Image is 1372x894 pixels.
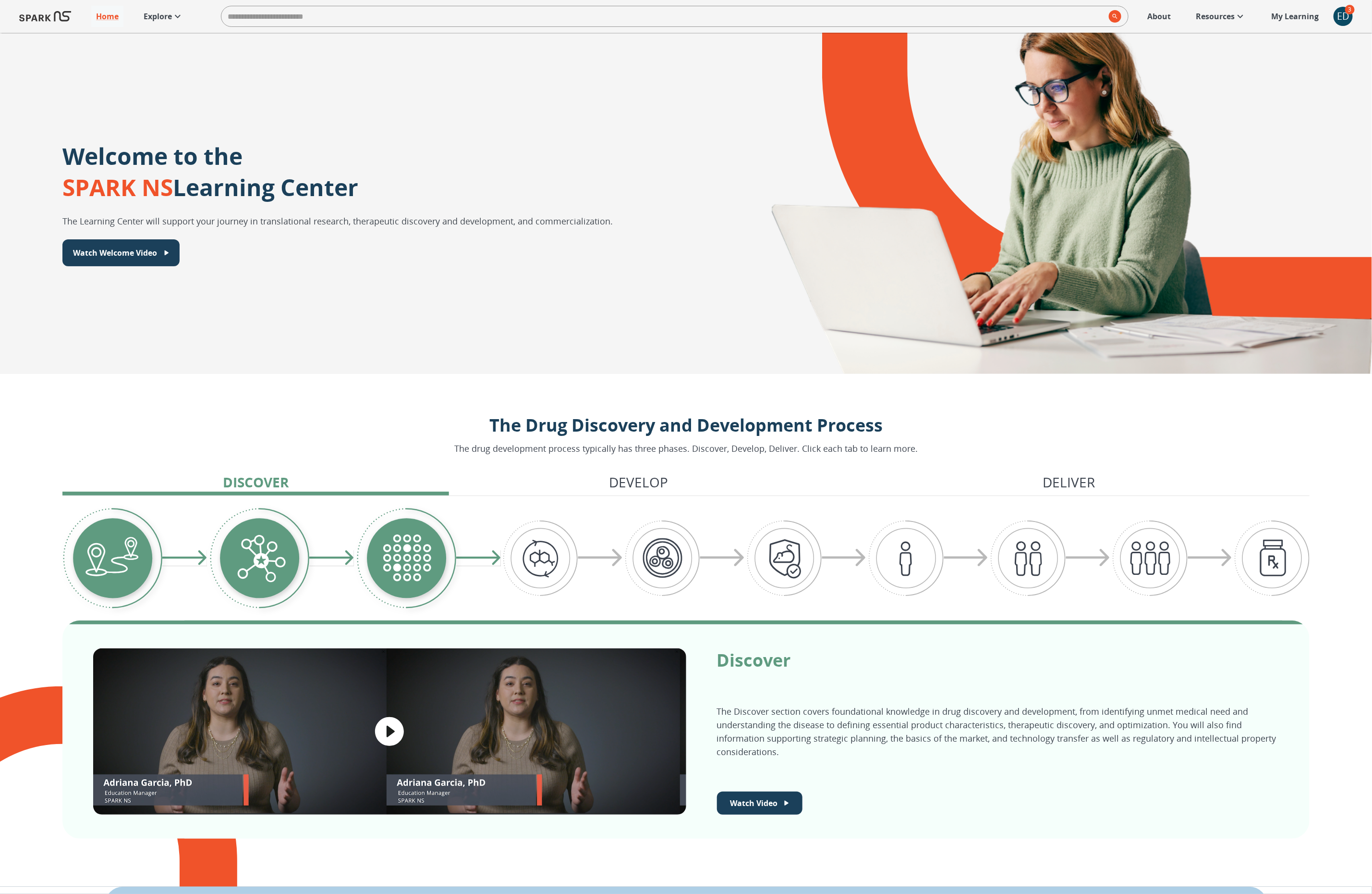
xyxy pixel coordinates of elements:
[717,792,802,815] button: Watch Welcome Video
[162,550,207,566] img: arrow-right
[1191,6,1251,27] a: Resources
[1043,472,1095,492] p: Deliver
[1266,6,1324,27] a: My Learning
[62,140,358,203] p: Welcome to the Learning Center
[139,6,188,27] a: Explore
[1147,11,1171,22] p: About
[62,214,613,228] p: The Learning Center will support your journey in translational research, therapeutic discovery an...
[62,508,1310,609] div: Graphic showing the progression through the Discover, Develop, and Deliver pipeline, highlighting...
[91,6,123,27] a: Home
[1271,11,1319,22] p: My Learning
[62,172,173,203] span: SPARK NS
[368,710,411,753] button: play video
[944,549,988,568] img: arrow-right
[144,11,172,22] p: Explore
[1196,11,1235,22] p: Resources
[1188,549,1232,568] img: arrow-right
[1105,6,1121,26] button: search
[1334,7,1353,26] div: ED
[454,412,918,438] p: The Drug Discovery and Development Process
[93,648,686,815] div: Logo of SPARK NS, featuring the words "Discover: Drug Discovery and Early Planning"
[73,247,158,259] p: Watch Welcome Video
[19,5,71,28] img: Logo of SPARK at Stanford
[1334,7,1353,26] button: account of current user
[717,648,1279,672] p: Discover
[223,472,289,492] p: Discover
[62,239,180,266] button: Watch Welcome Video
[717,705,1279,758] p: The Discover section covers foundational knowledge in drug discovery and development, from identi...
[456,550,501,566] img: arrow-right
[730,797,777,809] p: Watch Video
[309,550,354,566] img: arrow-right
[700,549,744,568] img: arrow-right
[609,472,668,492] p: Develop
[96,11,119,22] p: Home
[1345,5,1355,14] span: 3
[454,442,918,455] p: The drug development process typically has three phases. Discover, Develop, Deliver. Click each t...
[822,549,866,568] img: arrow-right
[1142,6,1176,27] a: About
[1066,549,1110,568] img: arrow-right
[578,549,622,568] img: arrow-right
